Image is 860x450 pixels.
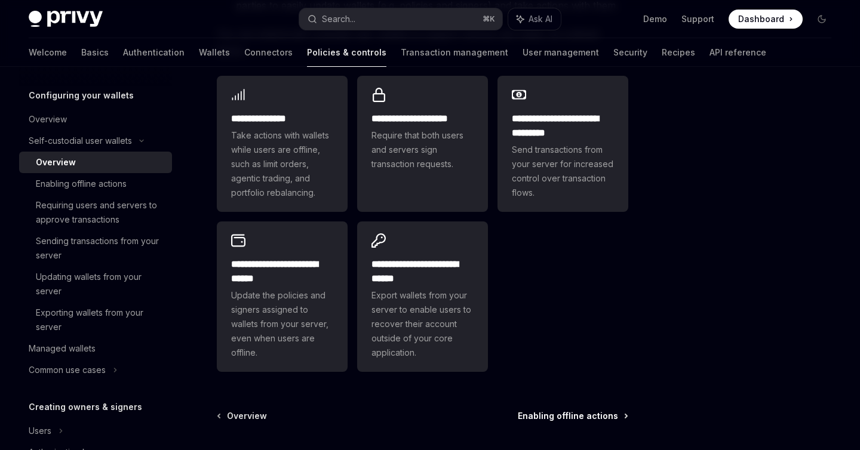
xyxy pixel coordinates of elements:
[19,195,172,230] a: Requiring users and servers to approve transactions
[812,10,831,29] button: Toggle dark mode
[19,109,172,130] a: Overview
[508,8,561,30] button: Ask AI
[244,38,293,67] a: Connectors
[729,10,803,29] a: Dashboard
[19,266,172,302] a: Updating wallets from your server
[19,338,172,359] a: Managed wallets
[29,38,67,67] a: Welcome
[322,12,355,26] div: Search...
[523,38,599,67] a: User management
[29,112,67,127] div: Overview
[217,76,348,212] a: **** **** *****Take actions with wallets while users are offline, such as limit orders, agentic t...
[231,288,333,360] span: Update the policies and signers assigned to wallets from your server, even when users are offline.
[518,410,627,422] a: Enabling offline actions
[227,410,267,422] span: Overview
[36,306,165,334] div: Exporting wallets from your server
[29,363,106,377] div: Common use cases
[19,152,172,173] a: Overview
[299,8,502,30] button: Search...⌘K
[29,424,51,438] div: Users
[19,173,172,195] a: Enabling offline actions
[123,38,185,67] a: Authentication
[19,302,172,338] a: Exporting wallets from your server
[643,13,667,25] a: Demo
[199,38,230,67] a: Wallets
[218,410,267,422] a: Overview
[483,14,495,24] span: ⌘ K
[709,38,766,67] a: API reference
[512,143,614,200] span: Send transactions from your server for increased control over transaction flows.
[36,270,165,298] div: Updating wallets from your server
[36,177,127,191] div: Enabling offline actions
[29,134,132,148] div: Self-custodial user wallets
[738,13,784,25] span: Dashboard
[401,38,508,67] a: Transaction management
[371,288,474,360] span: Export wallets from your server to enable users to recover their account outside of your core app...
[307,38,386,67] a: Policies & controls
[518,410,618,422] span: Enabling offline actions
[81,38,109,67] a: Basics
[29,88,134,103] h5: Configuring your wallets
[19,230,172,266] a: Sending transactions from your server
[36,198,165,227] div: Requiring users and servers to approve transactions
[371,128,474,171] span: Require that both users and servers sign transaction requests.
[29,400,142,414] h5: Creating owners & signers
[36,155,76,169] div: Overview
[662,38,695,67] a: Recipes
[613,38,647,67] a: Security
[29,11,103,27] img: dark logo
[36,234,165,263] div: Sending transactions from your server
[681,13,714,25] a: Support
[29,341,96,356] div: Managed wallets
[231,128,333,200] span: Take actions with wallets while users are offline, such as limit orders, agentic trading, and por...
[529,13,552,25] span: Ask AI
